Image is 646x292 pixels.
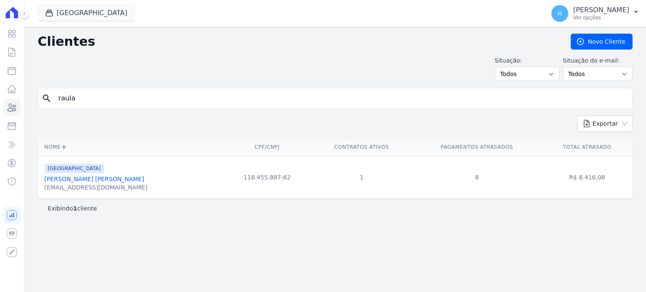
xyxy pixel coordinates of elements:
[45,183,148,192] div: [EMAIL_ADDRESS][DOMAIN_NAME]
[38,5,135,21] button: [GEOGRAPHIC_DATA]
[412,139,542,156] th: Pagamentos Atrasados
[45,176,144,182] a: [PERSON_NAME] [PERSON_NAME]
[223,156,311,198] td: 118.455.887-62
[53,90,629,107] input: Buscar por nome, CPF ou e-mail
[48,204,97,213] p: Exibindo cliente
[38,34,557,49] h2: Clientes
[223,139,311,156] th: CPF/CNPJ
[73,205,77,212] b: 1
[45,164,104,173] span: [GEOGRAPHIC_DATA]
[495,56,559,65] label: Situação:
[311,139,412,156] th: Contratos Ativos
[542,139,633,156] th: Total Atrasado
[563,56,633,65] label: Situação do e-mail:
[545,2,646,25] button: H [PERSON_NAME] Ver opções
[542,156,633,198] td: R$ 8.416,08
[412,156,542,198] td: 8
[573,6,629,14] p: [PERSON_NAME]
[311,156,412,198] td: 1
[573,14,629,21] p: Ver opções
[558,11,562,16] span: H
[42,93,52,103] i: search
[577,116,633,132] button: Exportar
[571,34,633,50] a: Novo Cliente
[38,139,223,156] th: Nome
